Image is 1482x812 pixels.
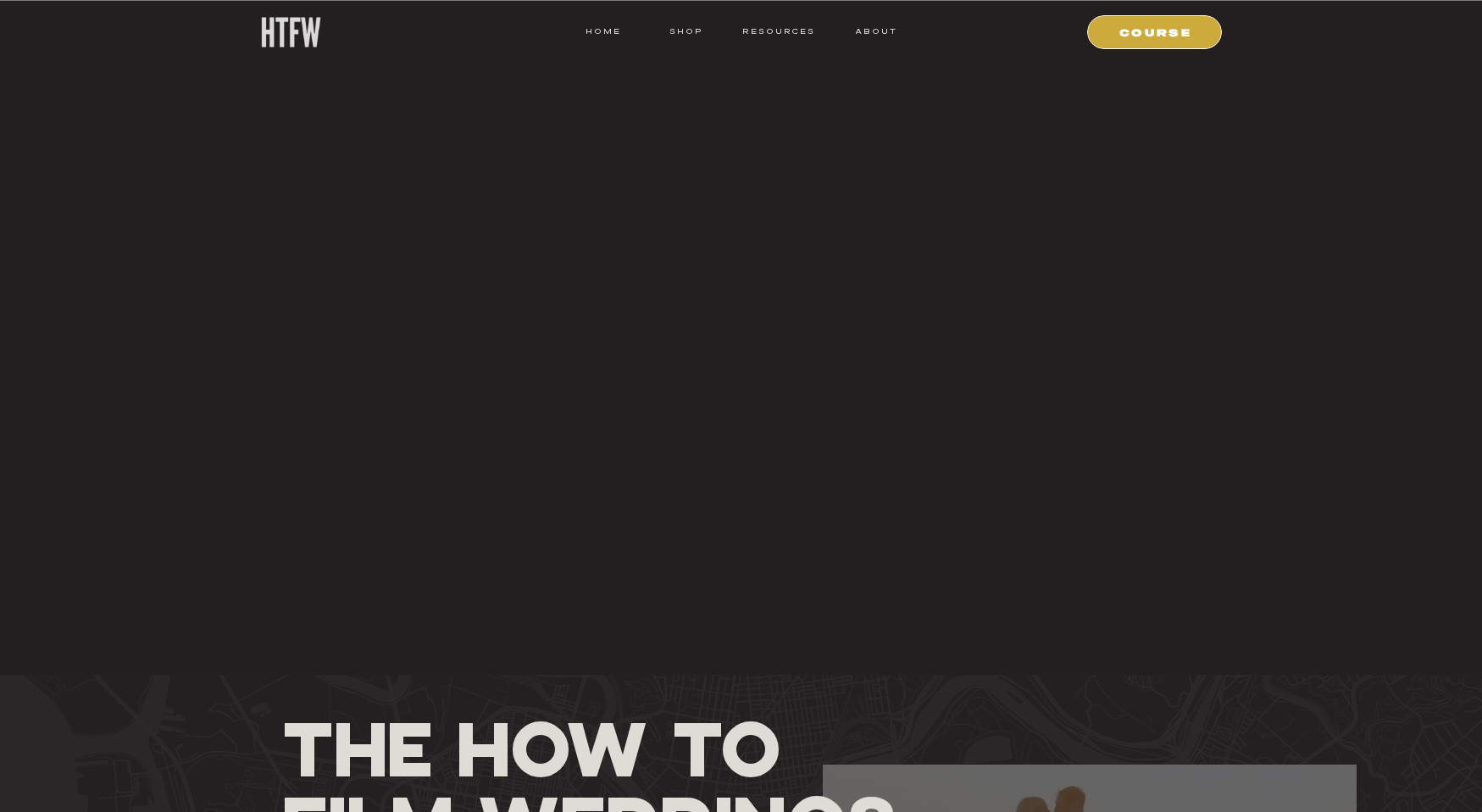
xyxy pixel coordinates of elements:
a: HOME [586,24,621,39]
a: resources [736,24,815,39]
a: shop [653,24,720,39]
a: COURSE [1098,24,1213,39]
a: ABOUT [854,24,897,39]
